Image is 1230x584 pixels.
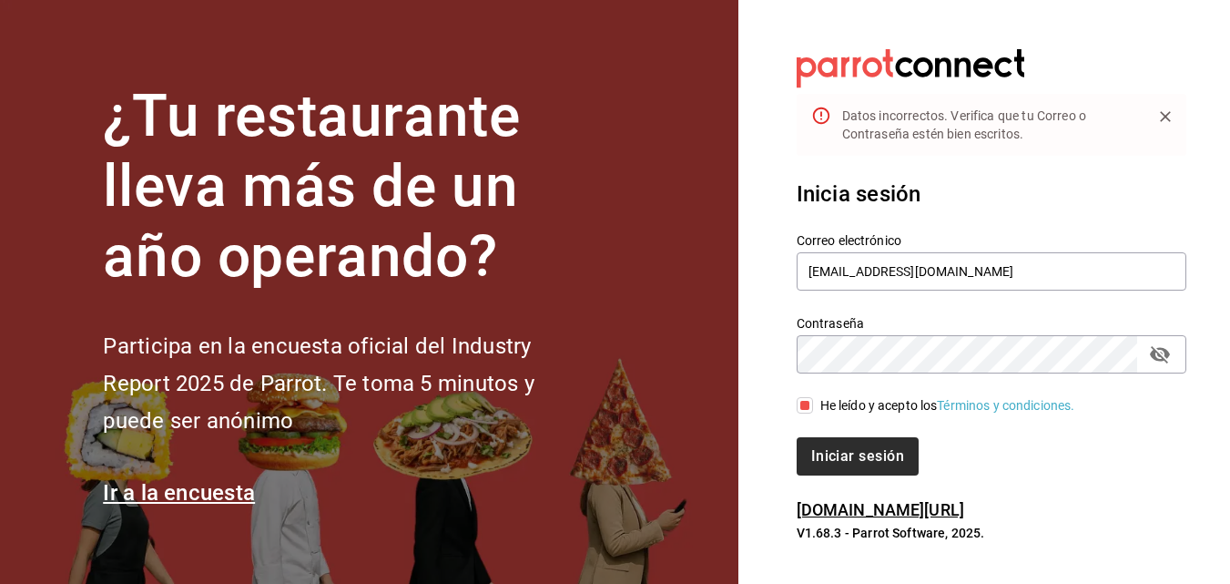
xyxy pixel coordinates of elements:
label: Correo electrónico [797,234,1186,247]
input: Ingresa tu correo electrónico [797,252,1186,291]
div: Datos incorrectos. Verifica que tu Correo o Contraseña estén bien escritos. [842,99,1137,150]
a: Términos y condiciones. [937,398,1074,413]
div: He leído y acepto los [820,396,1075,415]
p: V1.68.3 - Parrot Software, 2025. [797,524,1186,542]
button: passwordField [1144,339,1175,370]
a: Ir a la encuesta [103,480,255,506]
button: Iniciar sesión [797,437,919,476]
h3: Inicia sesión [797,178,1186,210]
label: Contraseña [797,317,1186,330]
h2: Participa en la encuesta oficial del Industry Report 2025 de Parrot. Te toma 5 minutos y puede se... [103,328,595,439]
h1: ¿Tu restaurante lleva más de un año operando? [103,82,595,292]
a: [DOMAIN_NAME][URL] [797,500,964,519]
button: Close [1152,103,1179,130]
